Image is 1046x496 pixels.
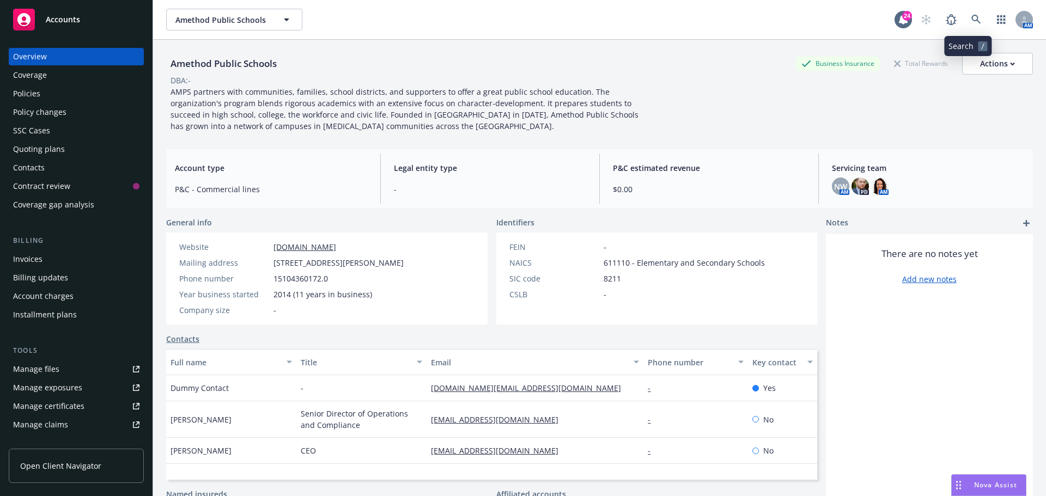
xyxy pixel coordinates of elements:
a: Manage BORs [9,434,144,452]
span: P&C estimated revenue [613,162,805,174]
div: Year business started [179,289,269,300]
div: Full name [171,357,280,368]
div: Phone number [179,273,269,284]
div: Manage files [13,360,59,378]
span: Accounts [46,15,80,24]
div: Policies [13,85,40,102]
div: Manage BORs [13,434,64,452]
span: Nova Assist [974,480,1017,489]
a: Contract review [9,177,144,195]
span: $0.00 [613,183,805,195]
a: [DOMAIN_NAME] [273,242,336,252]
span: 611110 - Elementary and Secondary Schools [604,257,765,268]
div: Manage exposures [13,379,82,396]
a: Coverage gap analysis [9,196,144,213]
div: Billing [9,235,144,246]
span: P&C - Commercial lines [175,183,367,195]
a: - [648,414,659,425]
div: Drag to move [952,475,965,495]
a: Account charges [9,287,144,305]
span: Dummy Contact [171,382,229,394]
a: Start snowing [915,9,937,30]
img: photo [871,177,889,195]
div: Phone number [648,357,731,368]
div: Billing updates [13,269,68,286]
span: General info [166,217,212,228]
span: 8211 [604,273,621,284]
a: Contacts [166,333,199,345]
a: Invoices [9,250,144,268]
div: Amethod Public Schools [166,57,281,71]
div: Contract review [13,177,70,195]
span: Open Client Navigator [20,460,101,471]
div: Account charges [13,287,74,305]
a: Manage certificates [9,397,144,415]
div: Quoting plans [13,140,65,158]
a: [DOMAIN_NAME][EMAIL_ADDRESS][DOMAIN_NAME] [431,383,630,393]
a: Coverage [9,66,144,84]
div: Business Insurance [796,57,880,70]
div: Installment plans [13,306,77,323]
span: - [273,304,276,316]
span: No [763,445,774,456]
span: Yes [763,382,776,394]
span: [STREET_ADDRESS][PERSON_NAME] [273,257,404,268]
a: [EMAIL_ADDRESS][DOMAIN_NAME] [431,445,567,456]
a: Search [965,9,987,30]
a: Quoting plans [9,140,144,158]
span: Notes [826,217,848,230]
div: Email [431,357,627,368]
a: Switch app [990,9,1012,30]
a: - [648,445,659,456]
button: Actions [962,53,1033,75]
button: Nova Assist [951,474,1026,496]
div: CSLB [509,289,599,300]
div: Manage certificates [13,397,84,415]
span: - [301,382,303,394]
a: - [648,383,659,393]
span: - [604,241,606,253]
div: Mailing address [179,257,269,268]
a: Add new notes [902,273,957,285]
div: Contacts [13,159,45,176]
div: Company size [179,304,269,316]
span: Identifiers [496,217,534,228]
div: 24 [902,11,912,21]
button: Amethod Public Schools [166,9,302,30]
span: - [604,289,606,300]
a: [EMAIL_ADDRESS][DOMAIN_NAME] [431,414,567,425]
div: Coverage [13,66,47,84]
span: CEO [301,445,316,456]
button: Key contact [748,349,817,375]
a: Manage exposures [9,379,144,396]
a: Manage claims [9,416,144,433]
div: Actions [980,53,1015,74]
a: Installment plans [9,306,144,323]
a: Billing updates [9,269,144,286]
span: Account type [175,162,367,174]
button: Title [296,349,427,375]
div: Policy changes [13,103,66,121]
a: Manage files [9,360,144,378]
div: Tools [9,345,144,356]
a: add [1020,217,1033,230]
a: Report a Bug [940,9,962,30]
span: There are no notes yet [881,247,978,260]
div: Key contact [752,357,801,368]
span: Legal entity type [394,162,586,174]
button: Full name [166,349,296,375]
a: Contacts [9,159,144,176]
span: 15104360172.0 [273,273,328,284]
div: NAICS [509,257,599,268]
div: Manage claims [13,416,68,433]
span: 2014 (11 years in business) [273,289,372,300]
div: Invoices [13,250,42,268]
a: Policies [9,85,144,102]
span: [PERSON_NAME] [171,414,232,425]
a: Policy changes [9,103,144,121]
div: SSC Cases [13,122,50,139]
span: - [394,183,586,195]
button: Phone number [643,349,747,375]
div: Total Rewards [889,57,953,70]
